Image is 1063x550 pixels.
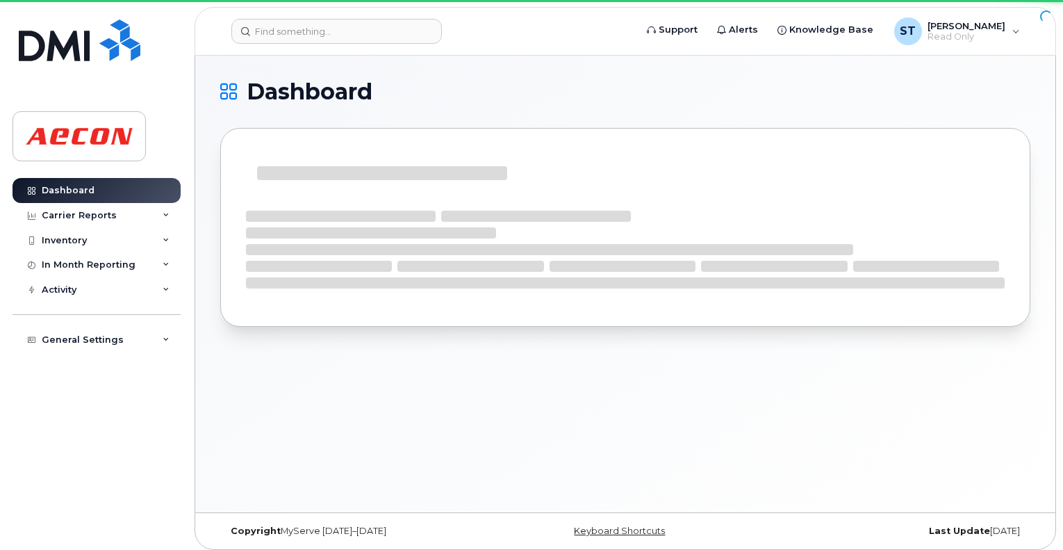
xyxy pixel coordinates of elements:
span: Dashboard [247,81,372,102]
strong: Copyright [231,526,281,536]
a: Keyboard Shortcuts [574,526,665,536]
strong: Last Update [929,526,990,536]
div: [DATE] [760,526,1030,537]
div: MyServe [DATE]–[DATE] [220,526,491,537]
